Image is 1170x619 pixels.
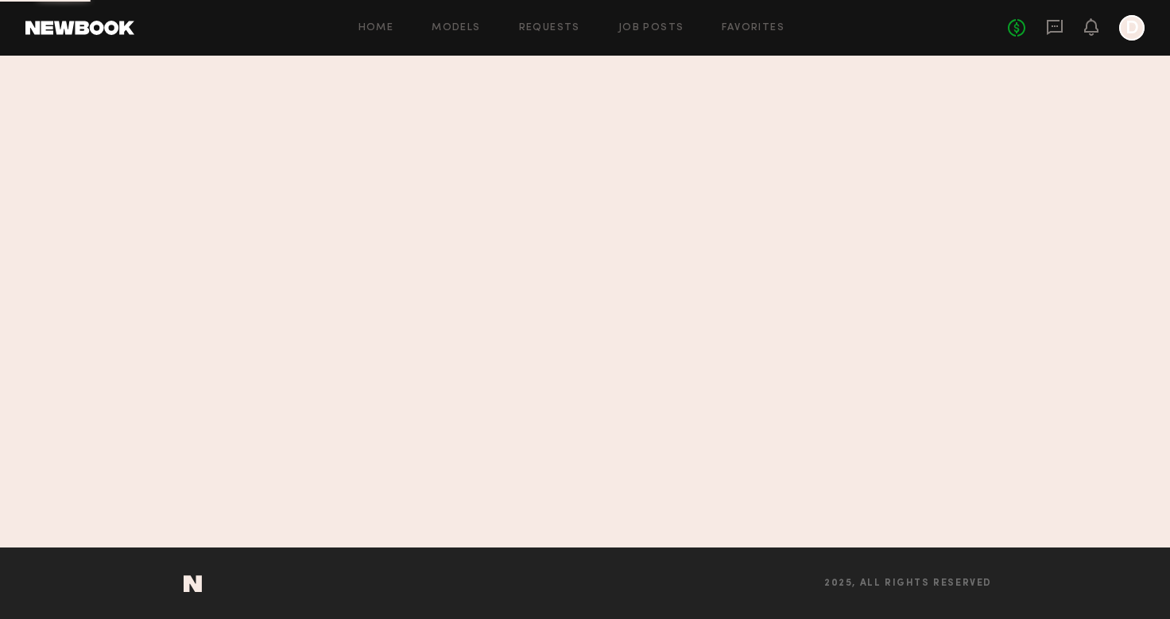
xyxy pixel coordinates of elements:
[358,23,394,33] a: Home
[1119,15,1145,41] a: D
[824,578,992,589] span: 2025, all rights reserved
[519,23,580,33] a: Requests
[432,23,480,33] a: Models
[722,23,785,33] a: Favorites
[618,23,684,33] a: Job Posts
